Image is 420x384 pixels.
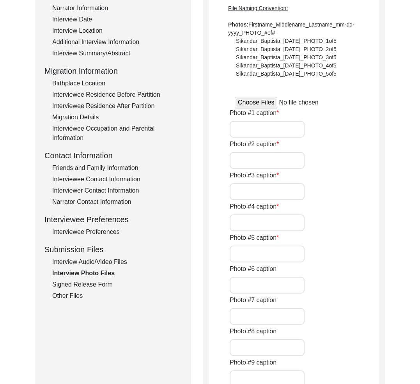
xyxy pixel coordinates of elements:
[52,257,182,267] div: Interview Audio/Video Files
[52,186,182,195] div: Interviewer Contact Information
[52,280,182,289] div: Signed Release Form
[52,197,182,207] div: Narrator Contact Information
[52,101,182,111] div: Interviewee Residence After Partition
[230,171,279,180] label: Photo #3 caption
[52,227,182,237] div: Interviewee Preferences
[52,4,182,13] div: Narrator Information
[230,327,276,336] label: Photo #8 caption
[52,291,182,301] div: Other Files
[228,5,288,11] span: File Naming Convention:
[230,140,279,149] label: Photo #2 caption
[44,244,182,255] div: Submission Files
[230,108,279,118] label: Photo #1 caption
[230,296,276,305] label: Photo #7 caption
[52,269,182,278] div: Interview Photo Files
[230,358,276,367] label: Photo #9 caption
[52,90,182,99] div: Interviewee Residence Before Partition
[44,65,182,77] div: Migration Information
[52,26,182,35] div: Interview Location
[44,150,182,161] div: Contact Information
[52,124,182,143] div: Interviewee Occupation and Parental Information
[230,233,279,242] label: Photo #5 caption
[228,21,248,28] b: Photos:
[52,175,182,184] div: Interviewee Contact Information
[52,37,182,47] div: Additional Interview Information
[44,214,182,225] div: Interviewee Preferences
[52,113,182,122] div: Migration Details
[52,49,182,58] div: Interview Summary/Abstract
[230,264,276,274] label: Photo #6 caption
[230,202,279,211] label: Photo #4 caption
[52,163,182,173] div: Friends and Family Information
[52,79,182,88] div: Birthplace Location
[52,15,182,24] div: Interview Date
